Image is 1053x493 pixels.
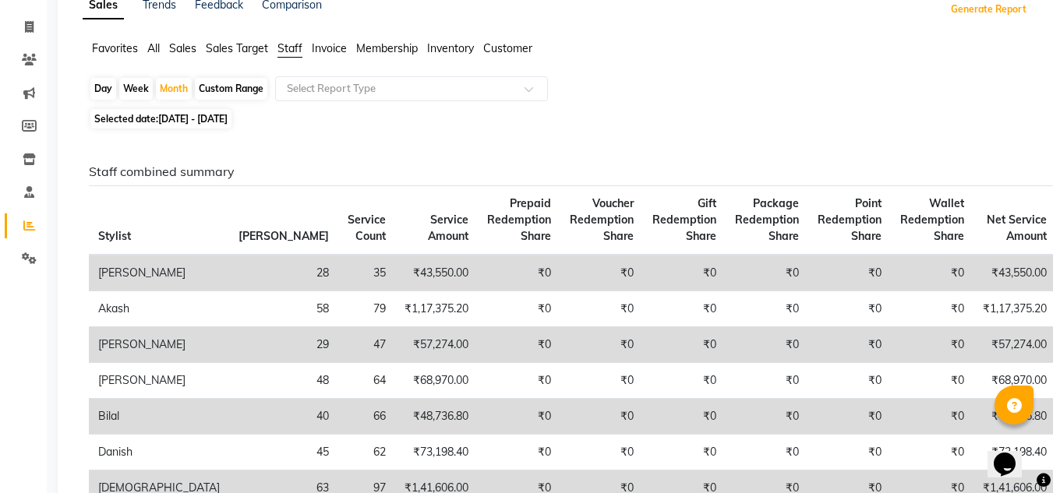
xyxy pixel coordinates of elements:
[229,291,338,327] td: 58
[487,196,551,243] span: Prepaid Redemption Share
[891,435,973,470] td: ₹0
[338,435,395,470] td: 62
[229,327,338,363] td: 29
[726,363,808,399] td: ₹0
[338,255,395,291] td: 35
[478,291,560,327] td: ₹0
[726,291,808,327] td: ₹0
[643,435,726,470] td: ₹0
[147,41,160,55] span: All
[726,399,808,435] td: ₹0
[89,255,229,291] td: [PERSON_NAME]
[158,113,228,125] span: [DATE] - [DATE]
[478,435,560,470] td: ₹0
[89,399,229,435] td: Bilal
[395,327,478,363] td: ₹57,274.00
[900,196,964,243] span: Wallet Redemption Share
[395,363,478,399] td: ₹68,970.00
[338,327,395,363] td: 47
[229,255,338,291] td: 28
[229,363,338,399] td: 48
[119,78,153,100] div: Week
[726,255,808,291] td: ₹0
[427,41,474,55] span: Inventory
[652,196,716,243] span: Gift Redemption Share
[89,164,1019,179] h6: Staff combined summary
[348,213,386,243] span: Service Count
[643,363,726,399] td: ₹0
[356,41,418,55] span: Membership
[89,291,229,327] td: Akash
[395,255,478,291] td: ₹43,550.00
[395,435,478,470] td: ₹73,198.40
[312,41,347,55] span: Invoice
[560,399,643,435] td: ₹0
[643,291,726,327] td: ₹0
[570,196,634,243] span: Voucher Redemption Share
[338,291,395,327] td: 79
[277,41,302,55] span: Staff
[89,327,229,363] td: [PERSON_NAME]
[428,213,468,243] span: Service Amount
[988,431,1037,477] iframe: chat widget
[98,229,131,243] span: Stylist
[229,399,338,435] td: 40
[338,363,395,399] td: 64
[90,109,231,129] span: Selected date:
[726,435,808,470] td: ₹0
[735,196,799,243] span: Package Redemption Share
[89,363,229,399] td: [PERSON_NAME]
[560,327,643,363] td: ₹0
[891,399,973,435] td: ₹0
[560,363,643,399] td: ₹0
[560,255,643,291] td: ₹0
[643,399,726,435] td: ₹0
[483,41,532,55] span: Customer
[478,327,560,363] td: ₹0
[395,291,478,327] td: ₹1,17,375.20
[560,291,643,327] td: ₹0
[808,291,891,327] td: ₹0
[643,327,726,363] td: ₹0
[156,78,192,100] div: Month
[89,435,229,470] td: Danish
[195,78,267,100] div: Custom Range
[808,327,891,363] td: ₹0
[90,78,116,100] div: Day
[808,399,891,435] td: ₹0
[808,435,891,470] td: ₹0
[229,435,338,470] td: 45
[560,435,643,470] td: ₹0
[726,327,808,363] td: ₹0
[891,255,973,291] td: ₹0
[338,399,395,435] td: 66
[818,196,882,243] span: Point Redemption Share
[643,255,726,291] td: ₹0
[478,255,560,291] td: ₹0
[395,399,478,435] td: ₹48,736.80
[891,291,973,327] td: ₹0
[206,41,268,55] span: Sales Target
[808,363,891,399] td: ₹0
[808,255,891,291] td: ₹0
[987,213,1047,243] span: Net Service Amount
[92,41,138,55] span: Favorites
[239,229,329,243] span: [PERSON_NAME]
[478,363,560,399] td: ₹0
[891,363,973,399] td: ₹0
[478,399,560,435] td: ₹0
[169,41,196,55] span: Sales
[891,327,973,363] td: ₹0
